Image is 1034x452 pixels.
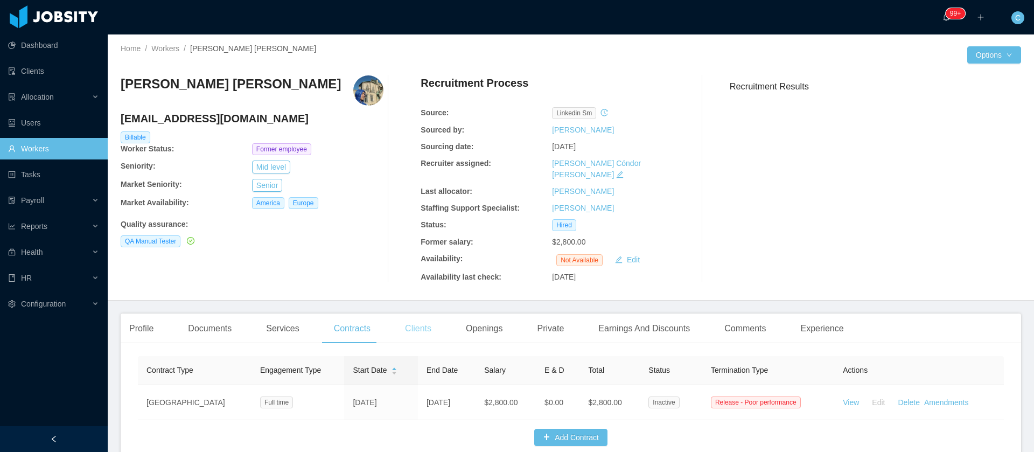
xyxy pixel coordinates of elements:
b: Market Seniority: [121,180,182,189]
span: $2,800.00 [588,398,621,407]
a: Home [121,44,141,53]
td: [DATE] [344,385,418,420]
b: Former salary: [421,238,473,246]
span: HR [21,274,32,282]
span: Hired [552,219,576,231]
span: Termination Type [711,366,768,374]
b: Quality assurance : [121,220,188,228]
b: Sourced by: [421,126,464,134]
span: Reports [21,222,47,231]
i: icon: check-circle [187,237,194,245]
a: [PERSON_NAME] [552,187,614,196]
span: / [184,44,186,53]
b: Sourcing date: [421,142,473,151]
div: Private [529,314,573,344]
i: icon: caret-up [392,366,397,370]
b: Worker Status: [121,144,174,153]
span: Actions [843,366,868,374]
a: icon: auditClients [8,60,99,82]
span: Payroll [21,196,44,205]
i: icon: setting [8,300,16,308]
img: 22d27f6a-22e5-4180-9fe1-5561500bf641_664ce8ee5ac64-400w.png [353,75,383,106]
sup: 201 [946,8,965,19]
span: C [1015,11,1021,24]
span: Former employee [252,143,311,155]
span: / [145,44,147,53]
span: [DATE] [552,142,576,151]
div: Contracts [325,314,379,344]
span: $2,800.00 [484,398,518,407]
button: icon: plusAdd Contract [534,429,607,446]
span: [PERSON_NAME] [PERSON_NAME] [190,44,316,53]
span: [DATE] [552,273,576,281]
i: icon: plus [977,13,984,21]
i: icon: solution [8,93,16,101]
b: Source: [421,108,449,117]
span: $0.00 [544,398,563,407]
span: Health [21,248,43,256]
h3: [PERSON_NAME] [PERSON_NAME] [121,75,341,93]
i: icon: book [8,274,16,282]
a: [PERSON_NAME] [552,126,614,134]
span: Europe [289,197,318,209]
span: Billable [121,131,150,143]
span: Inactive [648,397,679,408]
td: [DATE] [418,385,476,420]
div: Sort [391,366,397,373]
div: Earnings And Discounts [590,314,698,344]
div: Comments [716,314,774,344]
i: icon: edit [616,171,624,178]
span: E & D [544,366,564,374]
a: [PERSON_NAME] Cóndor [PERSON_NAME] [552,159,641,179]
h3: Recruitment Results [730,80,1021,93]
div: Profile [121,314,162,344]
button: Edit [859,394,893,411]
span: America [252,197,284,209]
b: Availability last check: [421,273,501,281]
span: Status [648,366,670,374]
div: Openings [457,314,512,344]
b: Staffing Support Specialist: [421,204,520,212]
i: icon: file-protect [8,197,16,204]
b: Last allocator: [421,187,472,196]
a: icon: profileTasks [8,164,99,185]
span: Engagement Type [260,366,321,374]
span: Total [588,366,604,374]
a: Amendments [924,398,968,407]
a: Delete [898,398,919,407]
h4: Recruitment Process [421,75,528,91]
span: Start Date [353,365,387,376]
div: Services [257,314,308,344]
b: Recruiter assigned: [421,159,491,168]
a: View [843,398,859,407]
span: QA Manual Tester [121,235,180,247]
span: Configuration [21,300,66,308]
span: $2,800.00 [552,238,585,246]
a: icon: check-circle [185,237,194,245]
b: Seniority: [121,162,156,170]
div: Documents [179,314,240,344]
span: Release - Poor performance [711,397,801,408]
span: Salary [484,366,506,374]
span: Contract Type [146,366,193,374]
span: End Date [427,366,458,374]
a: icon: userWorkers [8,138,99,159]
button: icon: editEdit [611,253,644,266]
span: Allocation [21,93,54,101]
h4: [EMAIL_ADDRESS][DOMAIN_NAME] [121,111,383,126]
button: Optionsicon: down [967,46,1021,64]
span: linkedin sm [552,107,596,119]
span: Full time [260,397,293,408]
td: [GEOGRAPHIC_DATA] [138,385,251,420]
i: icon: line-chart [8,222,16,230]
a: icon: robotUsers [8,112,99,134]
i: icon: bell [942,13,950,21]
button: Mid level [252,161,290,173]
a: Workers [151,44,179,53]
a: icon: pie-chartDashboard [8,34,99,56]
div: Clients [396,314,440,344]
div: Experience [792,314,853,344]
i: icon: medicine-box [8,248,16,256]
a: [PERSON_NAME] [552,204,614,212]
button: Senior [252,179,282,192]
